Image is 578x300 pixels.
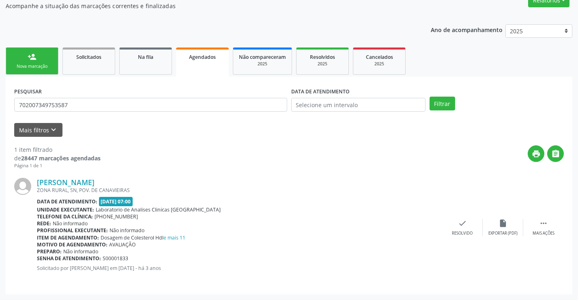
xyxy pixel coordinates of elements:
input: Selecione um intervalo [291,98,425,112]
div: person_add [28,52,37,61]
b: Item de agendamento: [37,234,99,241]
span: Solicitados [76,54,101,60]
span: Não compareceram [239,54,286,60]
button: Mais filtroskeyboard_arrow_down [14,123,62,137]
a: e mais 11 [163,234,185,241]
div: 2025 [239,61,286,67]
b: Rede: [37,220,51,227]
span: AVALIAÇÃO [109,241,136,248]
div: 2025 [302,61,343,67]
b: Profissional executante: [37,227,108,234]
i:  [539,219,548,228]
b: Data de atendimento: [37,198,97,205]
span: [PHONE_NUMBER] [95,213,138,220]
p: Solicitado por [PERSON_NAME] em [DATE] - há 3 anos [37,265,442,272]
b: Senha de atendimento: [37,255,101,262]
span: Não informado [110,227,144,234]
b: Motivo de agendamento: [37,241,107,248]
span: Cancelados [366,54,393,60]
button: print [528,145,544,162]
b: Telefone da clínica: [37,213,93,220]
i: keyboard_arrow_down [49,125,58,134]
div: Mais ações [533,231,554,236]
span: Não informado [53,220,88,227]
span: Laboratorio de Analises Clinicas [GEOGRAPHIC_DATA] [96,206,221,213]
label: DATA DE ATENDIMENTO [291,85,350,98]
span: Não informado [63,248,98,255]
div: 2025 [359,61,400,67]
span: S00001833 [103,255,128,262]
span: [DATE] 07:00 [99,197,133,206]
div: de [14,154,101,162]
input: Nome, CNS [14,98,287,112]
label: PESQUISAR [14,85,42,98]
button: Filtrar [430,97,455,110]
p: Acompanhe a situação das marcações correntes e finalizadas [6,2,402,10]
i:  [551,149,560,158]
img: img [14,178,31,195]
strong: 28447 marcações agendadas [21,154,101,162]
i: check [458,219,467,228]
span: Agendados [189,54,216,60]
b: Preparo: [37,248,62,255]
div: Nova marcação [12,63,52,69]
div: Resolvido [452,231,473,236]
span: Dosagem de Colesterol Hdl [101,234,185,241]
span: Na fila [138,54,153,60]
div: ZONA RURAL, SN, POV. DE CANAVIEIRAS [37,187,442,194]
a: [PERSON_NAME] [37,178,95,187]
i: insert_drive_file [498,219,507,228]
p: Ano de acompanhamento [431,24,503,35]
div: Exportar (PDF) [488,231,518,236]
i: print [532,149,541,158]
div: Página 1 de 1 [14,162,101,169]
span: Resolvidos [310,54,335,60]
b: Unidade executante: [37,206,94,213]
button:  [547,145,564,162]
div: 1 item filtrado [14,145,101,154]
